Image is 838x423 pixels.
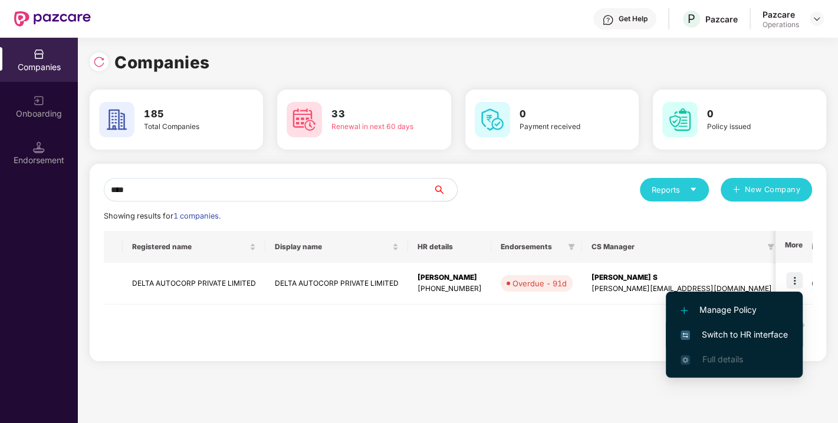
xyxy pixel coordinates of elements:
[767,243,774,250] span: filter
[689,186,697,193] span: caret-down
[93,56,105,68] img: svg+xml;base64,PHN2ZyBpZD0iUmVsb2FkLTMyeDMyIiB4bWxucz0iaHR0cDovL3d3dy53My5vcmcvMjAwMC9zdmciIHdpZH...
[123,231,265,263] th: Registered name
[287,102,322,137] img: svg+xml;base64,PHN2ZyB4bWxucz0iaHR0cDovL3d3dy53My5vcmcvMjAwMC9zdmciIHdpZHRoPSI2MCIgaGVpZ2h0PSI2MC...
[765,240,777,254] span: filter
[132,242,247,252] span: Registered name
[799,322,806,329] span: right
[265,231,408,263] th: Display name
[681,331,690,340] img: svg+xml;base64,PHN2ZyB4bWxucz0iaHR0cDovL3d3dy53My5vcmcvMjAwMC9zdmciIHdpZHRoPSIxNiIgaGVpZ2h0PSIxNi...
[763,9,799,20] div: Pazcare
[707,107,793,122] h3: 0
[265,263,408,305] td: DELTA AUTOCORP PRIVATE LIMITED
[688,12,695,26] span: P
[793,316,812,335] button: right
[602,14,614,26] img: svg+xml;base64,PHN2ZyBpZD0iSGVscC0zMngzMiIgeG1sbnM9Imh0dHA6Ly93d3cudzMub3JnLzIwMDAvc3ZnIiB3aWR0aD...
[520,107,606,122] h3: 0
[681,307,688,314] img: svg+xml;base64,PHN2ZyB4bWxucz0iaHR0cDovL3d3dy53My5vcmcvMjAwMC9zdmciIHdpZHRoPSIxMi4yMDEiIGhlaWdodD...
[681,303,788,316] span: Manage Policy
[786,272,803,289] img: icon
[433,178,458,201] button: search
[619,14,648,24] div: Get Help
[512,277,567,289] div: Overdue - 91d
[173,211,221,220] span: 1 companies.
[591,283,772,295] div: [PERSON_NAME][EMAIL_ADDRESS][DOMAIN_NAME]
[418,283,482,295] div: [PHONE_NUMBER]
[114,49,210,75] h1: Companies
[144,107,230,122] h3: 185
[745,184,801,196] span: New Company
[702,354,742,364] span: Full details
[144,121,230,133] div: Total Companies
[475,102,510,137] img: svg+xml;base64,PHN2ZyB4bWxucz0iaHR0cDovL3d3dy53My5vcmcvMjAwMC9zdmciIHdpZHRoPSI2MCIgaGVpZ2h0PSI2MC...
[99,102,134,137] img: svg+xml;base64,PHN2ZyB4bWxucz0iaHR0cDovL3d3dy53My5vcmcvMjAwMC9zdmciIHdpZHRoPSI2MCIgaGVpZ2h0PSI2MC...
[14,11,91,27] img: New Pazcare Logo
[418,272,482,283] div: [PERSON_NAME]
[33,95,45,107] img: svg+xml;base64,PHN2ZyB3aWR0aD0iMjAiIGhlaWdodD0iMjAiIHZpZXdCb3g9IjAgMCAyMCAyMCIgZmlsbD0ibm9uZSIgeG...
[707,121,793,133] div: Policy issued
[681,355,690,365] img: svg+xml;base64,PHN2ZyB4bWxucz0iaHR0cDovL3d3dy53My5vcmcvMjAwMC9zdmciIHdpZHRoPSIxNi4zNjMiIGhlaWdodD...
[568,243,575,250] span: filter
[566,240,577,254] span: filter
[520,121,606,133] div: Payment received
[775,231,812,263] th: More
[705,14,738,25] div: Pazcare
[123,263,265,305] td: DELTA AUTOCORP PRIVATE LIMITED
[591,242,763,252] span: CS Manager
[793,316,812,335] li: Next Page
[433,185,457,194] span: search
[812,14,821,24] img: svg+xml;base64,PHN2ZyBpZD0iRHJvcGRvd24tMzJ4MzIiIHhtbG5zPSJodHRwOi8vd3d3LnczLm9yZy8yMDAwL3N2ZyIgd2...
[732,186,740,195] span: plus
[591,272,772,283] div: [PERSON_NAME] S
[275,242,390,252] span: Display name
[763,20,799,29] div: Operations
[681,328,788,341] span: Switch to HR interface
[331,121,418,133] div: Renewal in next 60 days
[33,141,45,153] img: svg+xml;base64,PHN2ZyB3aWR0aD0iMTQuNSIgaGVpZ2h0PSIxNC41IiB2aWV3Qm94PSIwIDAgMTYgMTYiIGZpbGw9Im5vbm...
[331,107,418,122] h3: 33
[104,211,221,220] span: Showing results for
[408,231,491,263] th: HR details
[501,242,563,252] span: Endorsements
[33,48,45,60] img: svg+xml;base64,PHN2ZyBpZD0iQ29tcGFuaWVzIiB4bWxucz0iaHR0cDovL3d3dy53My5vcmcvMjAwMC9zdmciIHdpZHRoPS...
[652,184,697,196] div: Reports
[662,102,698,137] img: svg+xml;base64,PHN2ZyB4bWxucz0iaHR0cDovL3d3dy53My5vcmcvMjAwMC9zdmciIHdpZHRoPSI2MCIgaGVpZ2h0PSI2MC...
[721,178,812,201] button: plusNew Company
